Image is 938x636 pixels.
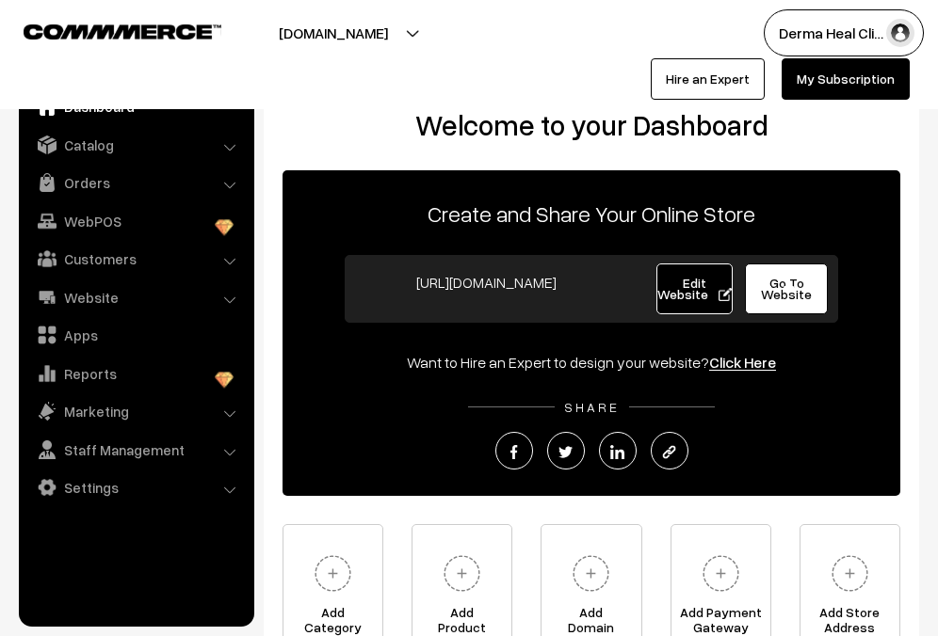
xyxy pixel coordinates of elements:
[782,58,910,100] a: My Subscription
[283,108,900,142] h2: Welcome to your Dashboard
[283,351,900,374] div: Want to Hire an Expert to design your website?
[24,280,248,314] a: Website
[24,433,248,467] a: Staff Management
[24,166,248,199] a: Orders
[651,58,765,100] a: Hire an Expert
[24,204,248,238] a: WebPOS
[24,128,248,162] a: Catalog
[555,399,629,415] span: SHARE
[24,470,248,504] a: Settings
[24,24,221,39] img: COMMMERCE
[745,263,828,314] a: Go To Website
[24,242,248,276] a: Customers
[24,357,248,390] a: Reports
[824,548,876,599] img: plus.svg
[709,353,776,372] a: Click Here
[213,9,454,56] button: [DOMAIN_NAME]
[24,19,188,41] a: COMMMERCE
[565,548,617,599] img: plus.svg
[656,263,733,314] a: Edit Website
[24,394,248,428] a: Marketing
[307,548,359,599] img: plus.svg
[695,548,747,599] img: plus.svg
[764,9,924,56] button: Derma Heal Cli…
[886,19,914,47] img: user
[657,275,732,302] span: Edit Website
[283,197,900,231] p: Create and Share Your Online Store
[436,548,488,599] img: plus.svg
[761,275,812,302] span: Go To Website
[24,318,248,352] a: Apps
